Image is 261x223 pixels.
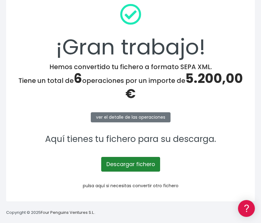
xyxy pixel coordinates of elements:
[6,68,117,73] div: Convertir ficheros
[14,132,247,146] p: Aquí tienes tu fichero para su descarga.
[14,63,247,102] h4: Hemos convertido tu fichero a formato SEPA XML. Tiene un total de operaciones por un importe de
[6,43,117,48] div: Información general
[6,106,117,115] a: Perfiles de empresas
[125,69,243,103] span: 5.200,00 €
[91,112,171,122] a: ver el detalle de las operaciones
[6,156,117,166] a: API
[83,183,178,189] a: pulsa aquí si necesitas convertir otro fichero
[6,210,95,216] p: Copyright © 2025 .
[6,52,117,61] a: Información general
[6,96,117,106] a: Videotutoriales
[41,210,94,215] a: Four Penguins Ventures S.L.
[6,131,117,141] a: General
[6,77,117,87] a: Formatos
[6,147,117,153] div: Programadores
[6,87,117,96] a: Problemas habituales
[84,176,118,182] a: POWERED BY ENCHANT
[6,164,117,174] button: Contáctanos
[101,157,160,172] a: Descargar fichero
[6,121,117,127] div: Facturación
[74,69,82,87] span: 6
